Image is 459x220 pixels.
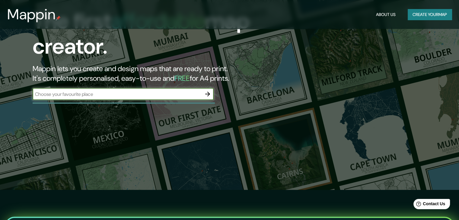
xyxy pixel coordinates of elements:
[33,91,202,98] input: Choose your favourite place
[408,9,452,20] button: Create yourmap
[7,6,56,23] h3: Mappin
[56,16,61,20] img: mappin-pin
[374,9,398,20] button: About Us
[33,64,262,83] h2: Mappin lets you create and design maps that are ready to print. It's completely personalised, eas...
[405,196,452,213] iframe: Help widget launcher
[174,74,190,83] h5: FREE
[33,8,262,64] h1: The first map creator.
